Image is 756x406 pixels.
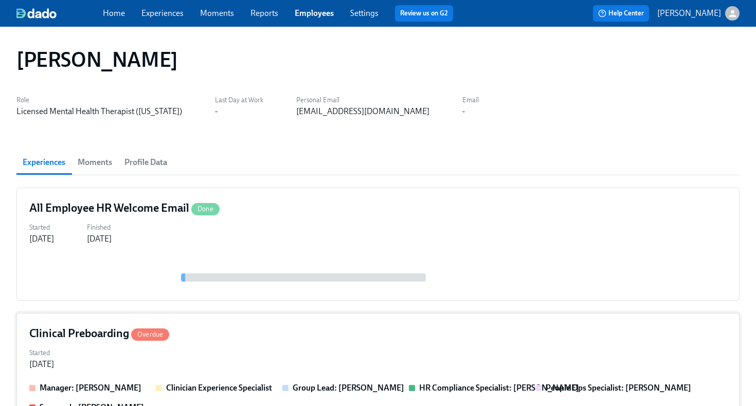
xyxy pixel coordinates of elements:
[295,8,334,18] a: Employees
[215,95,263,106] label: Last Day at Work
[350,8,379,18] a: Settings
[16,95,182,106] label: Role
[124,155,167,170] span: Profile Data
[103,8,125,18] a: Home
[462,106,465,117] div: -
[16,47,178,72] h1: [PERSON_NAME]
[87,233,112,245] div: [DATE]
[131,330,169,338] span: Overdue
[29,347,54,359] label: Started
[40,383,141,393] strong: Manager: [PERSON_NAME]
[191,205,220,213] span: Done
[215,106,218,117] div: -
[23,155,65,170] span: Experiences
[29,233,54,245] div: [DATE]
[593,5,649,22] button: Help Center
[296,95,429,106] label: Personal Email
[16,8,57,19] img: dado
[200,8,234,18] a: Moments
[419,383,579,393] strong: HR Compliance Specialist: [PERSON_NAME]
[395,5,453,22] button: Review us on G2
[546,383,691,393] strong: People Ops Specialist: [PERSON_NAME]
[296,106,429,117] div: [EMAIL_ADDRESS][DOMAIN_NAME]
[29,359,54,370] div: [DATE]
[78,155,112,170] span: Moments
[400,8,448,19] a: Review us on G2
[87,222,112,233] label: Finished
[598,8,644,19] span: Help Center
[657,6,740,21] button: [PERSON_NAME]
[166,383,272,393] strong: Clinician Experience Specialist
[250,8,278,18] a: Reports
[462,95,479,106] label: Email
[293,383,404,393] strong: Group Lead: [PERSON_NAME]
[141,8,184,18] a: Experiences
[16,8,103,19] a: dado
[29,200,220,216] h4: All Employee HR Welcome Email
[657,8,721,19] p: [PERSON_NAME]
[29,222,54,233] label: Started
[16,106,182,117] div: Licensed Mental Health Therapist ([US_STATE])
[29,326,169,341] h4: Clinical Preboarding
